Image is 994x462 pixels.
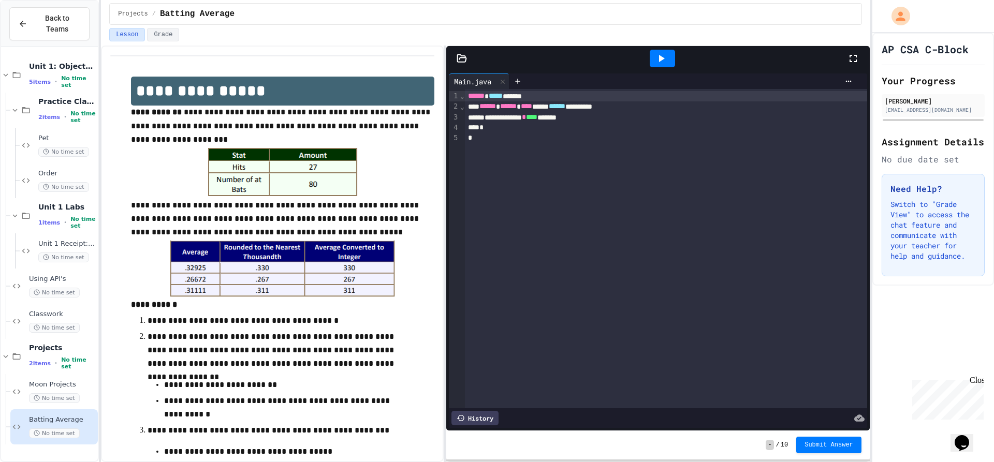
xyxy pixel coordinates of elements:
[38,202,96,212] span: Unit 1 Labs
[64,218,66,227] span: •
[885,106,982,114] div: [EMAIL_ADDRESS][DOMAIN_NAME]
[29,275,96,284] span: Using API's
[55,78,57,86] span: •
[160,8,235,20] span: Batting Average
[55,359,57,367] span: •
[9,7,90,40] button: Back to Teams
[796,437,861,453] button: Submit Answer
[29,393,80,403] span: No time set
[38,114,60,121] span: 2 items
[38,97,96,106] span: Practice Classes
[70,216,96,229] span: No time set
[882,42,969,56] h1: AP CSA C-Block
[152,10,156,18] span: /
[885,96,982,106] div: [PERSON_NAME]
[38,134,96,143] span: Pet
[766,440,773,450] span: -
[882,135,985,149] h2: Assignment Details
[449,101,459,112] div: 2
[908,376,984,420] iframe: chat widget
[29,380,96,389] span: Moon Projects
[64,113,66,121] span: •
[70,110,96,124] span: No time set
[805,441,853,449] span: Submit Answer
[781,441,788,449] span: 10
[38,252,89,262] span: No time set
[776,441,780,449] span: /
[29,310,96,319] span: Classwork
[38,169,96,178] span: Order
[29,62,96,71] span: Unit 1: Objects & Methods
[449,73,509,89] div: Main.java
[29,79,51,85] span: 5 items
[29,428,80,438] span: No time set
[449,112,459,123] div: 3
[882,73,985,88] h2: Your Progress
[459,102,464,111] span: Fold line
[61,75,96,88] span: No time set
[61,356,96,370] span: No time set
[29,343,96,352] span: Projects
[4,4,71,66] div: Chat with us now!Close
[147,28,179,41] button: Grade
[118,10,148,18] span: Projects
[29,323,80,333] span: No time set
[38,182,89,192] span: No time set
[881,4,913,28] div: My Account
[449,76,496,87] div: Main.java
[38,240,96,248] span: Unit 1 Receipt: Activity 1 — Basic Receipt
[890,199,976,261] p: Switch to "Grade View" to access the chat feature and communicate with your teacher for help and ...
[882,153,985,166] div: No due date set
[449,123,459,133] div: 4
[451,411,499,425] div: History
[29,415,96,424] span: Batting Average
[951,421,984,452] iframe: chat widget
[449,91,459,101] div: 1
[38,219,60,226] span: 1 items
[459,92,464,100] span: Fold line
[449,133,459,143] div: 5
[109,28,145,41] button: Lesson
[890,183,976,195] h3: Need Help?
[34,13,81,35] span: Back to Teams
[38,147,89,157] span: No time set
[29,288,80,297] span: No time set
[29,360,51,367] span: 2 items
